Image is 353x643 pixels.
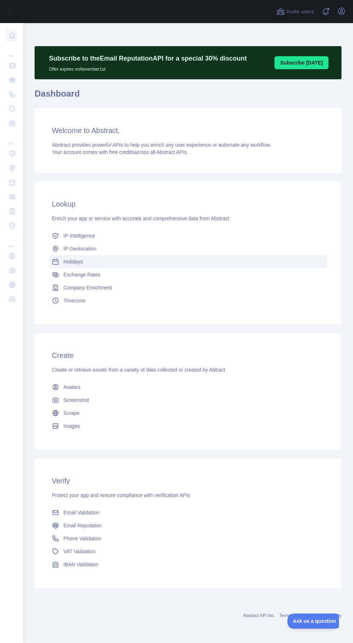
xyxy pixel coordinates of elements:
[63,284,112,291] span: Company Enrichment
[279,613,310,618] a: Terms of service
[52,199,324,209] h3: Lookup
[49,545,327,558] a: VAT Validation
[63,232,95,239] span: IP Intelligence
[49,506,327,519] a: Email Validation
[63,509,99,516] span: Email Validation
[49,53,247,63] p: Subscribe to the Email Reputation API for a special 30 % discount
[52,476,324,486] h3: Verify
[49,407,327,420] a: Scrape
[63,522,102,529] span: Email Reputation
[243,613,275,618] a: Abstract API Inc.
[63,297,85,304] span: Timezone
[49,294,327,307] a: Timezone
[52,216,229,221] span: Enrich your app or service with accurate and comprehensive data from Abstract
[49,268,327,281] a: Exchange Rates
[275,6,316,17] button: Invite users
[63,383,80,391] span: Avatars
[6,43,17,58] div: ...
[63,258,83,265] span: Holidays
[49,281,327,294] a: Company Enrichment
[49,532,327,545] a: Phone Validation
[6,131,17,146] div: ...
[63,548,95,555] span: VAT Validation
[52,367,225,373] span: Create or retrieve assets from a variety of data collected or created by Abtract
[49,381,327,394] a: Avatars
[6,234,17,248] div: ...
[49,242,327,255] a: IP Geolocation
[63,245,97,252] span: IP Geolocation
[49,229,327,242] a: IP Intelligence
[63,535,101,542] span: Phone Validation
[49,558,327,571] a: IBAN Validation
[49,420,327,433] a: Images
[49,255,327,268] a: Holidays
[49,519,327,532] a: Email Reputation
[63,409,79,417] span: Scrape
[52,142,271,148] span: Abstract provides powerful APIs to help you enrich any user experience or automate any workflow.
[63,422,80,430] span: Images
[286,8,314,16] span: Invite users
[63,561,98,568] span: IBAN Validation
[52,492,190,498] span: Protect your app and ensure compliance with verification APIs
[287,613,339,629] iframe: Toggle Customer Support
[49,63,247,72] p: Offer expires on November 1st.
[49,394,327,407] a: Screenshot
[274,56,329,69] button: Subscribe [DATE]
[35,88,341,105] h1: Dashboard
[315,613,341,618] a: Privacy policy
[52,125,324,136] h3: Welcome to Abstract.
[109,149,134,155] span: free credits
[63,271,100,278] span: Exchange Rates
[63,396,89,404] span: Screenshot
[52,149,188,155] span: Your account comes with across all Abstract APIs.
[52,350,324,360] h3: Create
